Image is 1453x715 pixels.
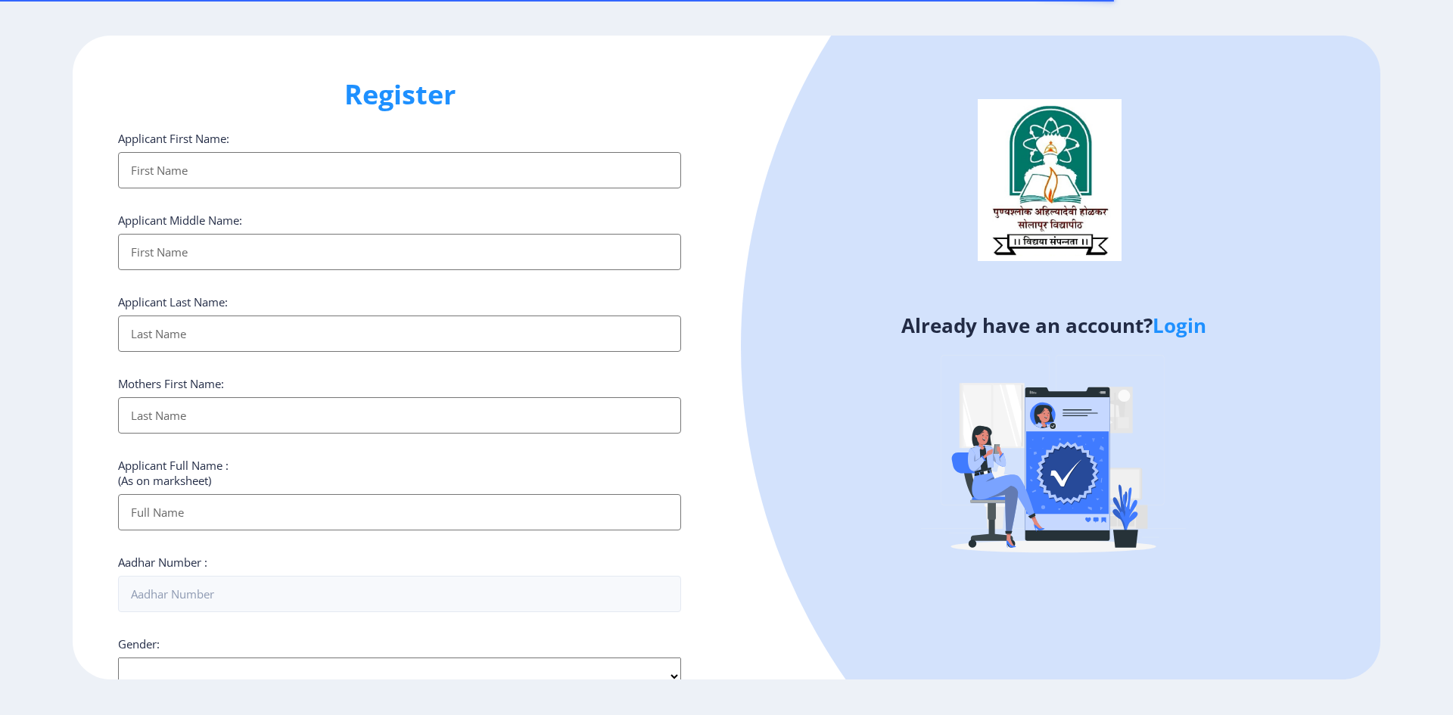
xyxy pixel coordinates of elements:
label: Aadhar Number : [118,555,207,570]
label: Applicant Middle Name: [118,213,242,228]
label: Gender: [118,636,160,651]
h4: Already have an account? [738,313,1369,337]
img: Verified-rafiki.svg [921,326,1186,591]
label: Mothers First Name: [118,376,224,391]
input: Last Name [118,316,681,352]
input: Full Name [118,494,681,530]
label: Applicant Full Name : (As on marksheet) [118,458,229,488]
input: Aadhar Number [118,576,681,612]
img: logo [978,99,1122,261]
h1: Register [118,76,681,113]
input: Last Name [118,397,681,434]
a: Login [1153,312,1206,339]
label: Applicant First Name: [118,131,229,146]
input: First Name [118,152,681,188]
label: Applicant Last Name: [118,294,228,309]
input: First Name [118,234,681,270]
